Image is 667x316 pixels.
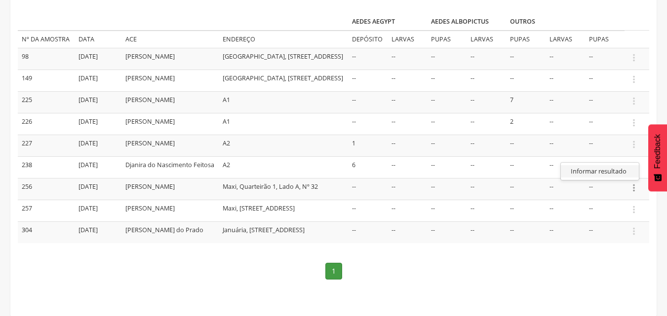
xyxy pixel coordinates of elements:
td: -- [388,221,427,243]
td: -- [427,178,467,200]
td: Larvas [467,31,506,48]
td: -- [467,113,506,135]
td: [PERSON_NAME] [121,113,219,135]
td: -- [427,221,467,243]
td: 226 [18,113,75,135]
td: [PERSON_NAME] [121,91,219,113]
th: Aedes albopictus [427,13,506,31]
td: -- [388,70,427,91]
td: 225 [18,91,75,113]
td: [GEOGRAPHIC_DATA], [STREET_ADDRESS] [219,70,348,91]
td: -- [467,91,506,113]
td: Endereço [219,31,348,48]
td: 227 [18,135,75,156]
i:  [628,182,639,193]
td: -- [546,156,585,178]
td: -- [467,178,506,200]
td: [DATE] [75,48,121,70]
td: -- [585,48,625,70]
td: [PERSON_NAME] [121,200,219,221]
td: 2 [506,113,546,135]
td: -- [348,221,388,243]
td: -- [506,48,546,70]
th: Aedes aegypt [348,13,427,31]
td: -- [585,113,625,135]
i:  [628,74,639,85]
td: -- [427,156,467,178]
td: -- [427,48,467,70]
td: -- [388,48,427,70]
td: Larvas [388,31,427,48]
td: -- [585,156,625,178]
td: -- [467,70,506,91]
i:  [628,96,639,106]
td: ACE [121,31,219,48]
td: Larvas [546,31,585,48]
td: -- [467,48,506,70]
td: 304 [18,221,75,243]
td: [DATE] [75,70,121,91]
td: -- [388,91,427,113]
td: -- [506,156,546,178]
td: -- [506,200,546,221]
td: [DATE] [75,221,121,243]
i:  [628,226,639,237]
td: Maxi, [STREET_ADDRESS] [219,200,348,221]
td: [DATE] [75,91,121,113]
td: 256 [18,178,75,200]
td: -- [467,135,506,156]
td: -- [427,91,467,113]
td: -- [506,221,546,243]
td: A1 [219,113,348,135]
td: -- [427,70,467,91]
td: -- [585,70,625,91]
td: -- [427,113,467,135]
td: -- [585,221,625,243]
td: -- [467,156,506,178]
td: [DATE] [75,156,121,178]
td: Pupas [585,31,625,48]
td: -- [348,178,388,200]
th: Outros [506,13,585,31]
td: -- [506,135,546,156]
td: 7 [506,91,546,113]
td: -- [546,70,585,91]
td: -- [348,91,388,113]
td: [GEOGRAPHIC_DATA], [STREET_ADDRESS] [219,48,348,70]
td: A2 [219,156,348,178]
td: -- [348,48,388,70]
td: [PERSON_NAME] [121,135,219,156]
td: -- [348,113,388,135]
button: Feedback - Mostrar pesquisa [648,124,667,191]
td: 6 [348,156,388,178]
td: Pupas [427,31,467,48]
td: -- [546,91,585,113]
i:  [628,204,639,215]
td: -- [388,178,427,200]
td: A1 [219,91,348,113]
td: -- [546,135,585,156]
td: -- [506,70,546,91]
td: -- [388,200,427,221]
td: [DATE] [75,200,121,221]
td: -- [348,200,388,221]
td: -- [467,221,506,243]
td: -- [348,70,388,91]
td: 257 [18,200,75,221]
i:  [628,161,639,172]
td: 98 [18,48,75,70]
td: 1 [348,135,388,156]
td: Djanira do Nascimento Feitosa [121,156,219,178]
td: -- [546,48,585,70]
td: Data [75,31,121,48]
td: -- [427,135,467,156]
td: [PERSON_NAME] do Prado [121,221,219,243]
td: -- [427,200,467,221]
td: -- [546,178,585,200]
td: A2 [219,135,348,156]
td: Depósito [348,31,388,48]
i:  [628,139,639,150]
td: 238 [18,156,75,178]
td: -- [467,200,506,221]
i:  [628,117,639,128]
